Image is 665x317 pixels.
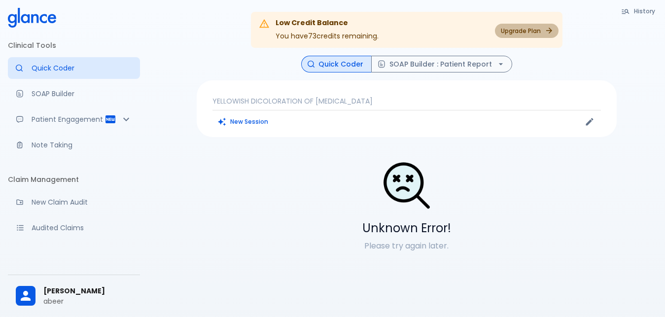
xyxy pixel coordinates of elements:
[43,296,132,306] p: abeer
[43,286,132,296] span: [PERSON_NAME]
[276,18,379,29] div: Low Credit Balance
[32,140,132,150] p: Note Taking
[212,114,274,129] button: Clears all inputs and results.
[212,96,601,106] p: YELLOWISH DICOLORATION OF [MEDICAL_DATA]
[32,63,132,73] p: Quick Coder
[32,114,105,124] p: Patient Engagement
[8,83,140,105] a: Docugen: Compose a clinical documentation in seconds
[371,56,512,73] button: SOAP Builder : Patient Report
[8,279,140,313] div: [PERSON_NAME]abeer
[8,34,140,57] li: Clinical Tools
[582,114,597,129] button: Edit
[8,57,140,79] a: Moramiz: Find ICD10AM codes instantly
[32,197,132,207] p: New Claim Audit
[8,134,140,156] a: Advanced note-taking
[382,161,431,210] img: Search Not Found
[8,191,140,213] a: Audit a new claim
[32,223,132,233] p: Audited Claims
[8,108,140,130] div: Patient Reports & Referrals
[301,56,372,73] button: Quick Coder
[8,217,140,239] a: View audited claims
[616,4,661,18] button: History
[197,240,617,252] p: Please try again later.
[495,24,559,38] a: Upgrade Plan
[197,220,617,236] h5: Unknown Error!
[32,89,132,99] p: SOAP Builder
[8,243,140,264] a: Monitor progress of claim corrections
[8,168,140,191] li: Claim Management
[276,15,379,45] div: You have 73 credits remaining.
